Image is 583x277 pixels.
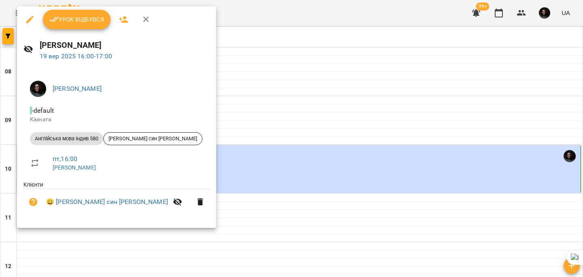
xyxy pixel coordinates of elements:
[23,192,43,212] button: Візит ще не сплачено. Додати оплату?
[43,10,111,29] button: Урок відбувся
[30,107,55,114] span: - default
[53,164,96,171] a: [PERSON_NAME]
[49,15,104,24] span: Урок відбувся
[23,180,210,218] ul: Клієнти
[30,116,203,124] p: Кімната
[103,132,202,145] div: [PERSON_NAME] син [PERSON_NAME]
[30,81,46,97] img: 3b3145ad26fe4813cc7227c6ce1adc1c.jpg
[53,155,77,163] a: пт , 16:00
[104,135,202,142] span: [PERSON_NAME] син [PERSON_NAME]
[30,135,103,142] span: Англійська мова індив 580
[40,52,112,60] a: 19 вер 2025 16:00-17:00
[46,197,168,207] a: 😀 [PERSON_NAME] син [PERSON_NAME]
[53,85,102,92] a: [PERSON_NAME]
[40,39,210,52] h6: [PERSON_NAME]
